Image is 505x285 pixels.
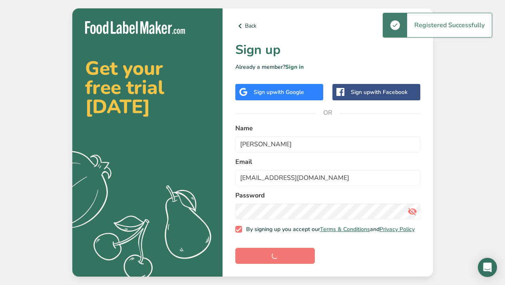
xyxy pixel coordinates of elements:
[235,63,420,71] p: Already a member?
[235,21,420,31] a: Back
[316,101,340,125] span: OR
[285,63,304,71] a: Sign in
[235,170,420,186] input: email@example.com
[242,226,415,233] span: By signing up you accept our and
[85,21,185,34] img: Food Label Maker
[235,136,420,152] input: John Doe
[370,88,408,96] span: with Facebook
[478,258,497,277] div: Open Intercom Messenger
[407,13,492,37] div: Registered Successfully
[254,88,304,96] div: Sign up
[235,191,420,200] label: Password
[320,225,370,233] a: Terms & Conditions
[235,40,420,60] h1: Sign up
[235,124,420,133] label: Name
[273,88,304,96] span: with Google
[380,225,415,233] a: Privacy Policy
[85,59,210,116] h2: Get your free trial [DATE]
[235,157,420,167] label: Email
[351,88,408,96] div: Sign up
